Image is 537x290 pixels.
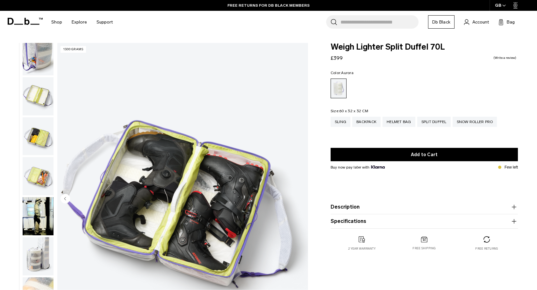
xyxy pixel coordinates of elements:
button: Bag [498,18,515,26]
a: FREE RETURNS FOR DB BLACK MEMBERS [227,3,310,8]
button: Weigh_Lighter_Split_Duffel_70L_6.png [22,117,54,156]
span: 60 x 32 x 32 CM [339,109,368,113]
img: Weigh_Lighter_Split_Duffel_70L_9.png [23,237,54,275]
img: Weigh_Lighter_Split_Duffel_70L_6.png [23,117,54,155]
img: Weigh_Lighter_Split_Duffel_70L_5.png [23,77,54,115]
button: Weigh_Lighter_Split_Duffel_70L_4.png [22,37,54,76]
legend: Size: [331,109,368,113]
a: Aurora [331,79,347,98]
img: Weigh_Lighter_Split_Duffel_70L_4.png [23,37,54,75]
a: Explore [72,11,87,33]
a: Split Duffel [417,117,451,127]
button: Specifications [331,217,518,225]
p: 1300 grams [61,46,86,53]
button: Weigh_Lighter_Split_Duffel_70L_9.png [22,237,54,276]
button: Weigh Lighter Split Duffel 70L Aurora [22,197,54,236]
p: 2 year warranty [348,246,376,251]
legend: Color: [331,71,354,75]
img: Weigh Lighter Split Duffel 70L Aurora [23,197,54,235]
span: Buy now pay later with [331,164,385,170]
p: Few left [505,164,518,170]
a: Sling [331,117,350,127]
nav: Main Navigation [47,11,118,33]
p: Free returns [475,246,498,251]
a: Support [97,11,113,33]
span: Account [472,19,489,25]
button: Weigh_Lighter_Split_Duffel_70L_5.png [22,77,54,116]
a: Account [464,18,489,26]
button: Previous slide [61,194,70,204]
span: Weigh Lighter Split Duffel 70L [331,43,518,51]
a: Backpack [352,117,381,127]
button: Description [331,203,518,211]
img: Weigh_Lighter_Split_Duffel_70L_7.png [23,157,54,195]
a: Helmet Bag [383,117,415,127]
a: Db Black [428,15,455,29]
a: Snow Roller Pro [453,117,497,127]
p: Free shipping [412,246,436,251]
button: Add to Cart [331,148,518,161]
span: Bag [507,19,515,25]
span: £399 [331,55,343,61]
a: Write a review [493,56,516,59]
a: Shop [51,11,62,33]
span: Aurora [341,71,354,75]
img: {"height" => 20, "alt" => "Klarna"} [371,165,385,169]
button: Weigh_Lighter_Split_Duffel_70L_7.png [22,157,54,196]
